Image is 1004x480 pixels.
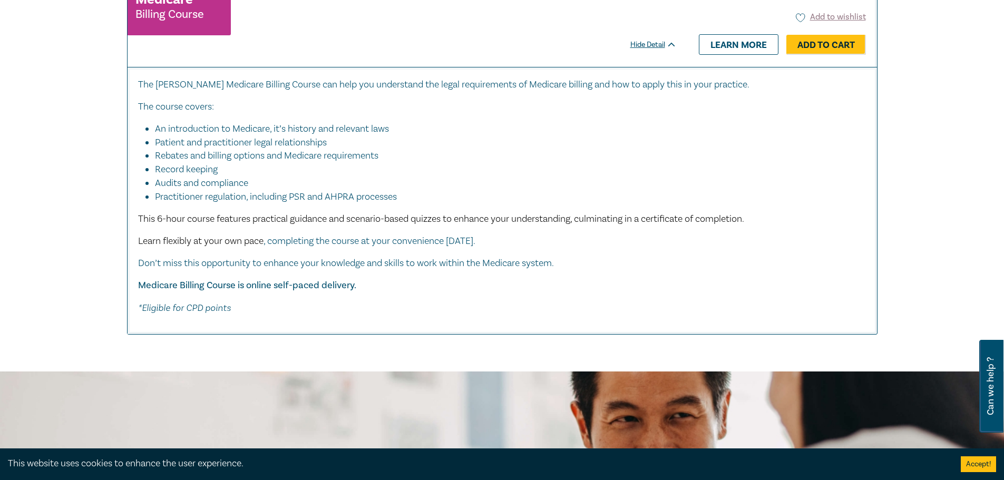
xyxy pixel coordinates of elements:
p: The course covers: [138,100,866,114]
div: This website uses cookies to enhance the user experience. [8,457,945,471]
a: Add to Cart [786,35,866,55]
em: *Eligible for CPD points [138,302,231,313]
h2: Stay informed. [127,447,376,474]
li: Practitioner regulation, including PSR and AHPRA processes [155,190,866,204]
a: Learn more [699,34,778,54]
li: An introduction to Medicare, it’s history and relevant laws [155,122,856,136]
button: Accept cookies [961,456,996,472]
span: Learn flexibly at your own pace [138,235,264,247]
li: Record keeping [155,163,856,177]
p: Don’t miss this opportunity to enhance your knowledge and skills to work within the Medicare system. [138,257,866,270]
span: This 6-hour course features practical guidance and scenario-based quizzes to enhance your underst... [138,213,744,225]
button: Add to wishlist [796,11,866,23]
p: The [PERSON_NAME] Medicare Billing Course can help you understand the legal requirements of Medic... [138,78,866,92]
p: , completing the course at your convenience [DATE]. [138,234,866,248]
span: Can we help ? [986,346,996,426]
li: Rebates and billing options and Medicare requirements [155,149,856,163]
li: Audits and compliance [155,177,856,190]
strong: Medicare Billing Course is online self-paced delivery. [138,279,356,291]
div: Hide Detail [630,40,688,50]
li: Patient and practitioner legal relationships [155,136,856,150]
small: Billing Course [135,9,204,19]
